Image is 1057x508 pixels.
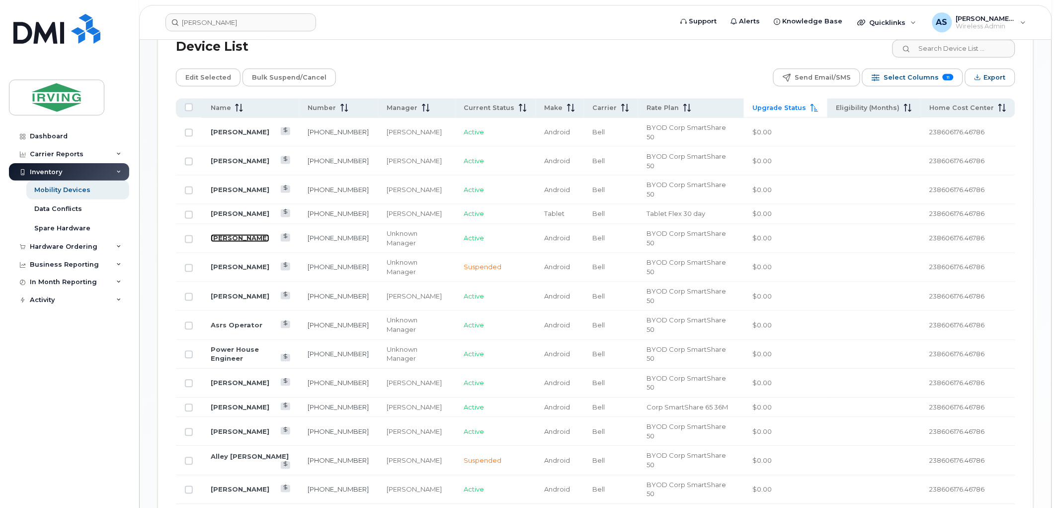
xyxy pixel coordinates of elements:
span: Suspended [464,457,502,465]
span: 238606176.46786 [930,234,985,242]
a: View Last Bill [281,234,290,241]
span: Bell [593,263,605,271]
span: 238606176.46786 [930,186,985,194]
span: Android [545,157,570,165]
button: Select Columns 11 [862,69,963,87]
span: $0.00 [753,128,772,136]
span: $0.00 [753,293,772,301]
span: $0.00 [753,321,772,329]
span: $0.00 [753,486,772,494]
span: [PERSON_NAME] San [PERSON_NAME] [956,14,1016,22]
div: Device List [176,34,248,60]
a: [PERSON_NAME] [211,379,269,387]
span: BYOD Corp SmartShare 50 [647,316,727,334]
span: Bell [593,210,605,218]
a: View Last Bill [281,354,290,362]
span: Active [464,210,485,218]
a: [PHONE_NUMBER] [308,234,369,242]
span: Manager [387,103,418,112]
a: [PERSON_NAME] [211,428,269,436]
span: Suspended [464,263,502,271]
div: Unknown Manager [387,345,446,364]
a: [PERSON_NAME] [211,486,269,494]
span: Number [308,103,336,112]
div: [PERSON_NAME] [387,209,446,219]
span: $0.00 [753,157,772,165]
span: 238606176.46786 [930,128,985,136]
a: View Last Bill [281,462,290,469]
span: AS [936,16,948,28]
span: Android [545,234,570,242]
span: Android [545,350,570,358]
div: [PERSON_NAME] [387,427,446,437]
a: [PERSON_NAME] [211,263,269,271]
div: [PERSON_NAME] [387,379,446,388]
a: [PHONE_NUMBER] [308,404,369,411]
span: Bell [593,157,605,165]
a: [PHONE_NUMBER] [308,379,369,387]
span: Active [464,186,485,194]
span: Support [689,16,717,26]
a: View Last Bill [281,427,290,435]
button: Edit Selected [176,69,241,87]
span: Upgrade Status [753,103,807,112]
span: Knowledge Base [783,16,843,26]
span: BYOD Corp SmartShare 50 [647,375,727,392]
span: BYOD Corp SmartShare 50 [647,181,727,199]
span: 238606176.46786 [930,157,985,165]
a: [PHONE_NUMBER] [308,486,369,494]
a: View Last Bill [281,156,290,164]
span: Corp SmartShare 65 36M [647,404,729,411]
span: 238606176.46786 [930,428,985,436]
span: Home Cost Center [930,103,994,112]
a: View Last Bill [281,186,290,193]
span: $0.00 [753,210,772,218]
span: 238606176.46786 [930,486,985,494]
span: $0.00 [753,234,772,242]
div: [PERSON_NAME] [387,292,446,302]
button: Export [965,69,1015,87]
span: Edit Selected [185,70,231,85]
a: [PHONE_NUMBER] [308,186,369,194]
a: [PERSON_NAME] [211,186,269,194]
span: 238606176.46786 [930,457,985,465]
span: Android [545,404,570,411]
span: Send Email/SMS [795,70,851,85]
span: Android [545,379,570,387]
span: 238606176.46786 [930,293,985,301]
span: Bell [593,379,605,387]
span: Name [211,103,231,112]
span: Alerts [739,16,760,26]
div: [PERSON_NAME] [387,456,446,466]
span: Quicklinks [870,18,906,26]
a: [PHONE_NUMBER] [308,128,369,136]
span: Bulk Suspend/Cancel [252,70,326,85]
a: [PHONE_NUMBER] [308,350,369,358]
div: [PERSON_NAME] [387,127,446,137]
span: Carrier [593,103,617,112]
span: Active [464,350,485,358]
a: View Last Bill [281,209,290,217]
span: 238606176.46786 [930,379,985,387]
a: [PERSON_NAME] [211,234,269,242]
a: Alley [PERSON_NAME] [211,453,289,461]
a: [PERSON_NAME] [211,157,269,165]
span: Rate Plan [647,103,679,112]
span: Active [464,486,485,494]
span: Android [545,293,570,301]
span: $0.00 [753,350,772,358]
span: Active [464,157,485,165]
span: Active [464,379,485,387]
span: BYOD Corp SmartShare 50 [647,230,727,247]
span: Current Status [464,103,515,112]
span: BYOD Corp SmartShare 50 [647,288,727,305]
a: [PHONE_NUMBER] [308,263,369,271]
a: Asrs Operator [211,321,262,329]
span: Tablet [545,210,565,218]
a: [PHONE_NUMBER] [308,157,369,165]
a: View Last Bill [281,321,290,328]
a: Power House Engineer [211,346,259,363]
button: Bulk Suspend/Cancel [243,69,336,87]
a: View Last Bill [281,403,290,410]
span: Active [464,404,485,411]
